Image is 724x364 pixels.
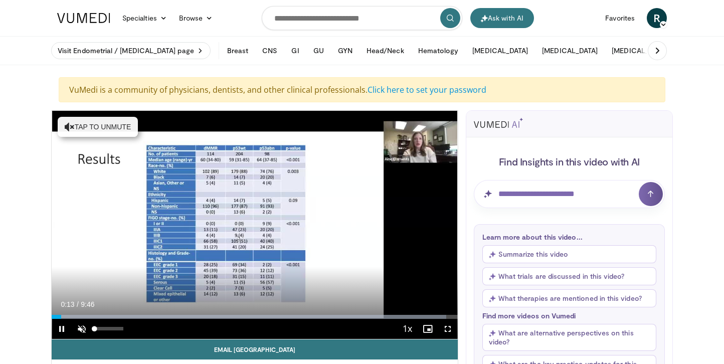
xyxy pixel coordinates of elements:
[418,319,438,339] button: Enable picture-in-picture mode
[482,267,656,285] button: What trials are discussed in this video?
[599,8,641,28] a: Favorites
[332,41,358,61] button: GYN
[606,41,673,61] button: [MEDICAL_DATA]
[262,6,462,30] input: Search topics, interventions
[474,155,665,168] h4: Find Insights in this video with AI
[52,315,458,319] div: Progress Bar
[482,324,656,351] button: What are alternative perspectives on this video?
[368,84,486,95] a: Click here to set your password
[52,339,458,359] a: Email [GEOGRAPHIC_DATA]
[94,327,123,330] div: Volume Level
[52,111,458,339] video-js: Video Player
[647,8,667,28] a: R
[307,41,330,61] button: GU
[59,77,665,102] div: VuMedi is a community of physicians, dentists, and other clinical professionals.
[72,319,92,339] button: Unmute
[360,41,410,61] button: Head/Neck
[221,41,254,61] button: Breast
[61,300,74,308] span: 0:13
[77,300,79,308] span: /
[466,41,534,61] button: [MEDICAL_DATA]
[474,118,523,128] img: vumedi-ai-logo.svg
[482,289,656,307] button: What therapies are mentioned in this video?
[412,41,465,61] button: Hematology
[81,300,94,308] span: 9:46
[470,8,534,28] button: Ask with AI
[482,245,656,263] button: Summarize this video
[52,319,72,339] button: Pause
[536,41,604,61] button: [MEDICAL_DATA]
[58,117,138,137] button: Tap to unmute
[173,8,219,28] a: Browse
[51,42,211,59] a: Visit Endometrial / [MEDICAL_DATA] page
[256,41,283,61] button: CNS
[285,41,305,61] button: GI
[482,311,656,320] p: Find more videos on Vumedi
[398,319,418,339] button: Playback Rate
[474,180,665,208] input: Question for AI
[482,233,656,241] p: Learn more about this video...
[438,319,458,339] button: Fullscreen
[57,13,110,23] img: VuMedi Logo
[116,8,173,28] a: Specialties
